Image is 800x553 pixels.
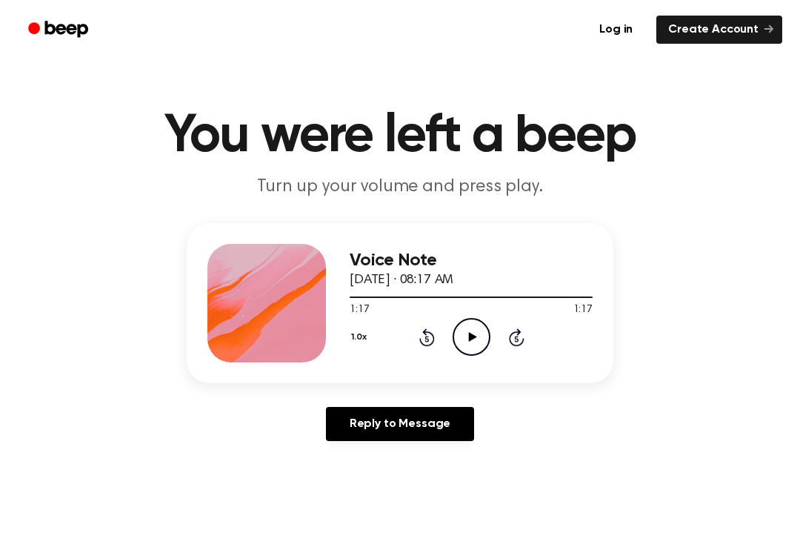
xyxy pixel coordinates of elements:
[350,325,372,350] button: 1.0x
[116,175,684,199] p: Turn up your volume and press play.
[350,302,369,318] span: 1:17
[656,16,782,44] a: Create Account
[584,13,647,47] a: Log in
[350,274,453,287] span: [DATE] · 08:17 AM
[573,302,593,318] span: 1:17
[21,110,779,163] h1: You were left a beep
[350,251,593,271] h3: Voice Note
[326,407,474,441] a: Reply to Message
[18,16,101,44] a: Beep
